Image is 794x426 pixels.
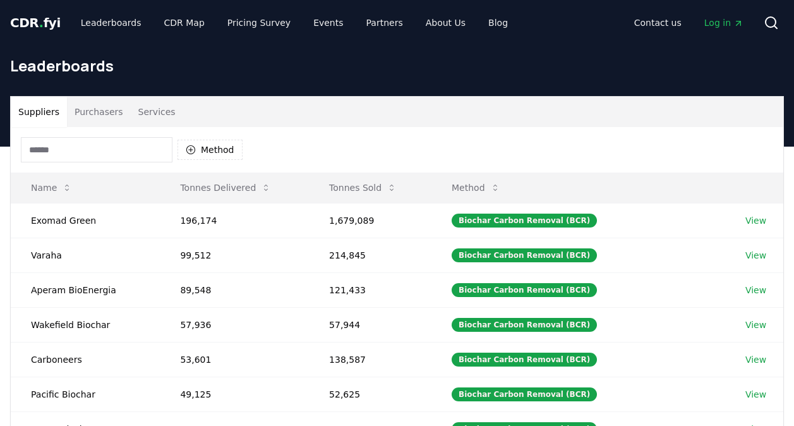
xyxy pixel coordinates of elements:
[745,214,766,227] a: View
[160,377,309,411] td: 49,125
[478,11,518,34] a: Blog
[704,16,743,29] span: Log in
[452,353,597,367] div: Biochar Carbon Removal (BCR)
[452,387,597,401] div: Biochar Carbon Removal (BCR)
[745,353,766,366] a: View
[309,342,431,377] td: 138,587
[177,140,243,160] button: Method
[160,238,309,272] td: 99,512
[452,248,597,262] div: Biochar Carbon Removal (BCR)
[11,97,67,127] button: Suppliers
[309,307,431,342] td: 57,944
[10,15,61,30] span: CDR fyi
[170,175,281,200] button: Tonnes Delivered
[21,175,82,200] button: Name
[11,342,160,377] td: Carboneers
[67,97,131,127] button: Purchasers
[452,318,597,332] div: Biochar Carbon Removal (BCR)
[11,272,160,307] td: Aperam BioEnergia
[442,175,510,200] button: Method
[452,283,597,297] div: Biochar Carbon Removal (BCR)
[10,14,61,32] a: CDR.fyi
[745,284,766,296] a: View
[160,203,309,238] td: 196,174
[319,175,407,200] button: Tonnes Sold
[71,11,518,34] nav: Main
[309,377,431,411] td: 52,625
[160,272,309,307] td: 89,548
[160,342,309,377] td: 53,601
[356,11,413,34] a: Partners
[11,238,160,272] td: Varaha
[745,319,766,331] a: View
[745,388,766,401] a: View
[10,56,784,76] h1: Leaderboards
[624,11,754,34] nav: Main
[131,97,183,127] button: Services
[452,214,597,228] div: Biochar Carbon Removal (BCR)
[11,307,160,342] td: Wakefield Biochar
[694,11,754,34] a: Log in
[309,272,431,307] td: 121,433
[309,203,431,238] td: 1,679,089
[160,307,309,342] td: 57,936
[11,203,160,238] td: Exomad Green
[309,238,431,272] td: 214,845
[11,377,160,411] td: Pacific Biochar
[71,11,152,34] a: Leaderboards
[624,11,692,34] a: Contact us
[745,249,766,262] a: View
[39,15,44,30] span: .
[416,11,476,34] a: About Us
[217,11,301,34] a: Pricing Survey
[154,11,215,34] a: CDR Map
[303,11,353,34] a: Events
